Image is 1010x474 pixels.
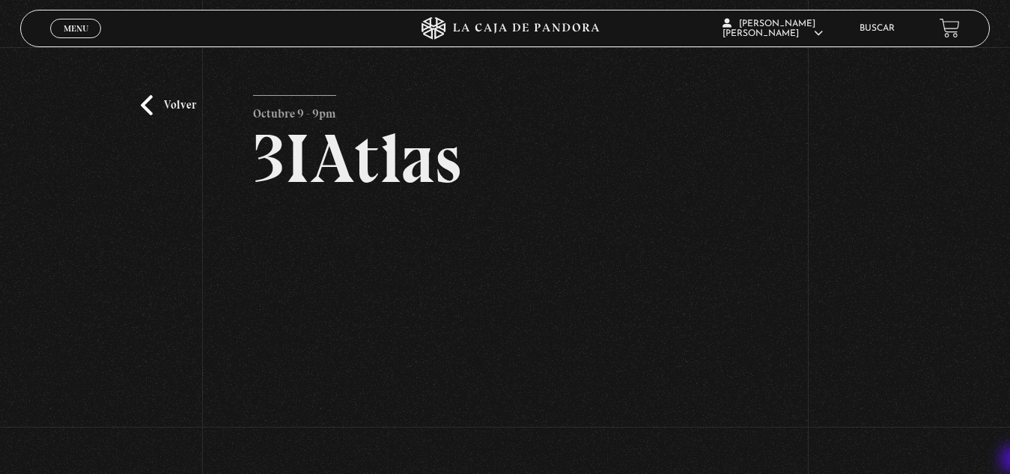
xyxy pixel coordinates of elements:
span: Menu [64,24,88,33]
span: Cerrar [58,36,94,46]
a: Buscar [860,24,895,33]
a: View your shopping cart [940,18,960,38]
a: Volver [141,95,196,115]
h2: 3IAtlas [253,124,757,193]
span: [PERSON_NAME] [PERSON_NAME] [722,19,823,38]
p: Octubre 9 - 9pm [253,95,336,125]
